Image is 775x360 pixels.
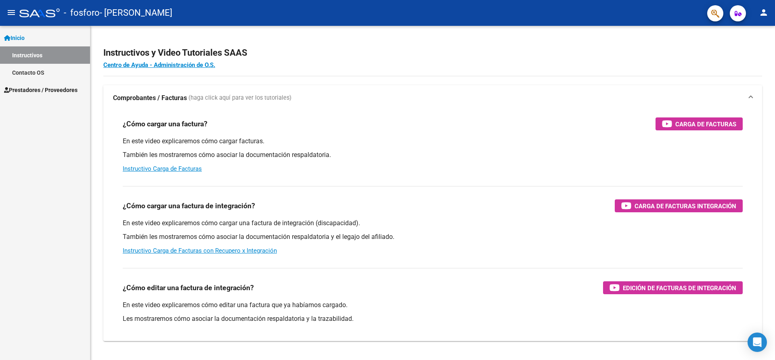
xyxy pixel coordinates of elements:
p: En este video explicaremos cómo editar una factura que ya habíamos cargado. [123,301,743,310]
p: También les mostraremos cómo asociar la documentación respaldatoria. [123,151,743,159]
mat-icon: person [759,8,769,17]
span: Carga de Facturas Integración [635,201,736,211]
p: Les mostraremos cómo asociar la documentación respaldatoria y la trazabilidad. [123,314,743,323]
h3: ¿Cómo cargar una factura de integración? [123,200,255,211]
button: Carga de Facturas Integración [615,199,743,212]
p: También les mostraremos cómo asociar la documentación respaldatoria y el legajo del afiliado. [123,232,743,241]
span: - [PERSON_NAME] [100,4,172,22]
strong: Comprobantes / Facturas [113,94,187,103]
span: Inicio [4,33,25,42]
mat-icon: menu [6,8,16,17]
div: Open Intercom Messenger [748,333,767,352]
h3: ¿Cómo editar una factura de integración? [123,282,254,293]
span: (haga click aquí para ver los tutoriales) [189,94,291,103]
h3: ¿Cómo cargar una factura? [123,118,207,130]
span: Prestadores / Proveedores [4,86,77,94]
h2: Instructivos y Video Tutoriales SAAS [103,45,762,61]
span: Carga de Facturas [675,119,736,129]
a: Instructivo Carga de Facturas con Recupero x Integración [123,247,277,254]
span: Edición de Facturas de integración [623,283,736,293]
button: Edición de Facturas de integración [603,281,743,294]
mat-expansion-panel-header: Comprobantes / Facturas (haga click aquí para ver los tutoriales) [103,85,762,111]
div: Comprobantes / Facturas (haga click aquí para ver los tutoriales) [103,111,762,341]
p: En este video explicaremos cómo cargar facturas. [123,137,743,146]
a: Instructivo Carga de Facturas [123,165,202,172]
a: Centro de Ayuda - Administración de O.S. [103,61,215,69]
button: Carga de Facturas [656,117,743,130]
span: - fosforo [64,4,100,22]
p: En este video explicaremos cómo cargar una factura de integración (discapacidad). [123,219,743,228]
